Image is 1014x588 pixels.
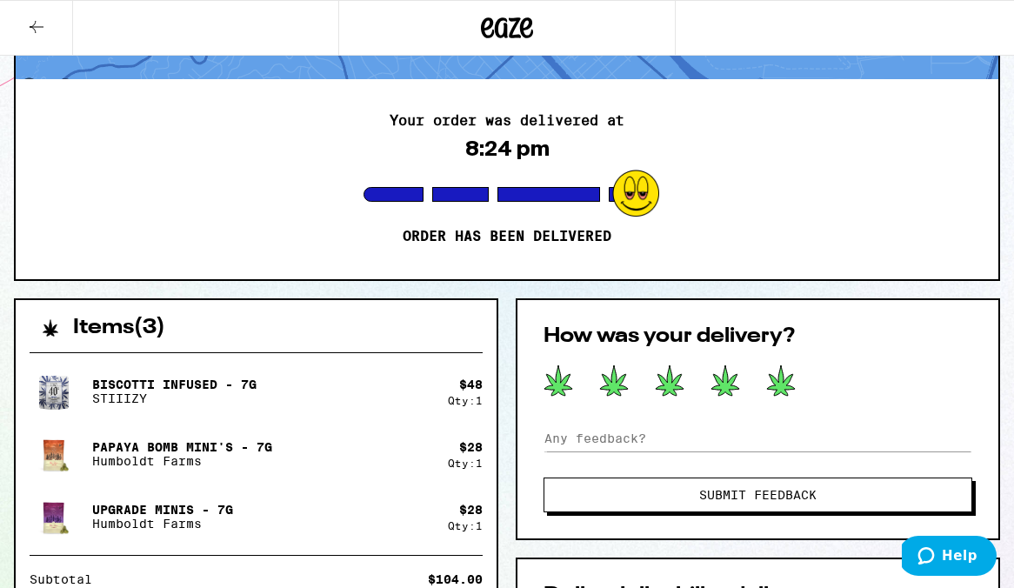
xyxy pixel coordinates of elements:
[428,573,483,585] div: $104.00
[902,536,997,579] iframe: Opens a widget where you can find more information
[30,430,78,478] img: Humboldt Farms - Papaya Bomb Mini's - 7g
[92,517,233,531] p: Humboldt Farms
[92,378,257,391] p: Biscotti Infused - 7g
[465,137,550,161] div: 8:24 pm
[390,114,624,128] h2: Your order was delivered at
[92,503,233,517] p: Upgrade Minis - 7g
[459,378,483,391] div: $ 48
[459,503,483,517] div: $ 28
[448,395,483,406] div: Qty: 1
[30,573,104,585] div: Subtotal
[73,317,165,338] h2: Items ( 3 )
[92,454,272,468] p: Humboldt Farms
[544,425,972,451] input: Any feedback?
[92,391,257,405] p: STIIIZY
[544,478,972,512] button: Submit Feedback
[92,440,272,454] p: Papaya Bomb Mini's - 7g
[448,520,483,531] div: Qty: 1
[30,492,78,541] img: Humboldt Farms - Upgrade Minis - 7g
[544,326,972,347] h2: How was your delivery?
[403,228,611,245] p: Order has been delivered
[699,489,817,501] span: Submit Feedback
[30,367,78,416] img: STIIIZY - Biscotti Infused - 7g
[459,440,483,454] div: $ 28
[448,458,483,469] div: Qty: 1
